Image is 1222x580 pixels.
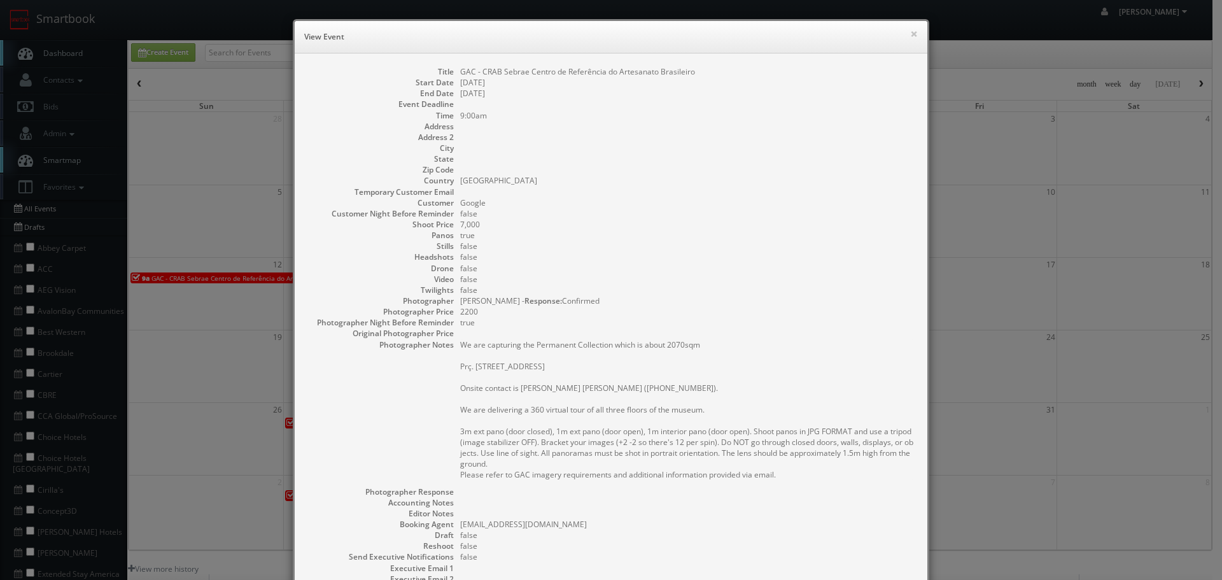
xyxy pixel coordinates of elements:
dt: Headshots [307,251,454,262]
dt: Photographer [307,295,454,306]
dd: [PERSON_NAME] - Confirmed [460,295,915,306]
dt: Editor Notes [307,508,454,519]
dt: Panos [307,230,454,241]
dd: [DATE] [460,88,915,99]
dt: Country [307,175,454,186]
dt: Photographer Night Before Reminder [307,317,454,328]
button: × [910,29,918,38]
dt: Address [307,121,454,132]
dt: City [307,143,454,153]
dt: Drone [307,263,454,274]
dt: Original Photographer Price [307,328,454,339]
dt: Customer [307,197,454,208]
dd: true [460,230,915,241]
dt: End Date [307,88,454,99]
dt: Photographer Response [307,486,454,497]
dt: Shoot Price [307,219,454,230]
dt: Event Deadline [307,99,454,110]
dt: Photographer Notes [307,339,454,350]
dd: true [460,317,915,328]
dd: false [460,251,915,262]
dt: Temporary Customer Email [307,187,454,197]
dd: false [460,551,915,562]
dd: 2200 [460,306,915,317]
dd: false [460,541,915,551]
pre: We are capturing the Permanent Collection which is about 2070sqm Prç. [STREET_ADDRESS] Onsite con... [460,339,915,480]
dd: false [460,530,915,541]
dd: false [460,241,915,251]
dt: Zip Code [307,164,454,175]
b: Response: [524,295,562,306]
dt: Photographer Price [307,306,454,317]
dt: Twilights [307,285,454,295]
dd: [EMAIL_ADDRESS][DOMAIN_NAME] [460,519,915,530]
dt: Customer Night Before Reminder [307,208,454,219]
dt: Draft [307,530,454,541]
dt: Executive Email 1 [307,563,454,574]
dt: Address 2 [307,132,454,143]
dd: false [460,263,915,274]
dt: Accounting Notes [307,497,454,508]
dd: false [460,285,915,295]
dd: false [460,274,915,285]
dt: Time [307,110,454,121]
dd: [GEOGRAPHIC_DATA] [460,175,915,186]
dt: Send Executive Notifications [307,551,454,562]
dt: Booking Agent [307,519,454,530]
dd: GAC - CRAB Sebrae Centro de Referência do Artesanato Brasileiro [460,66,915,77]
dt: Title [307,66,454,77]
dd: 7,000 [460,219,915,230]
h6: View Event [304,31,918,43]
dd: false [460,208,915,219]
dt: Video [307,274,454,285]
dd: 9:00am [460,110,915,121]
dd: Google [460,197,915,208]
dd: [DATE] [460,77,915,88]
dt: Stills [307,241,454,251]
dt: State [307,153,454,164]
dt: Start Date [307,77,454,88]
dt: Reshoot [307,541,454,551]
